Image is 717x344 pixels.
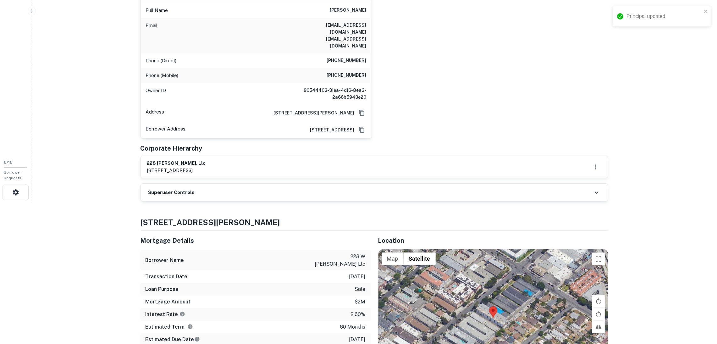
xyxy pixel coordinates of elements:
p: sale [355,286,366,293]
p: 2.60% [351,311,366,318]
h6: [EMAIL_ADDRESS][DOMAIN_NAME] [EMAIL_ADDRESS][DOMAIN_NAME] [291,22,367,49]
button: Rotate map clockwise [592,295,605,308]
svg: The interest rates displayed on the website are for informational purposes only and may be report... [179,311,185,317]
p: [STREET_ADDRESS] [147,167,206,174]
button: Show street map [382,252,404,265]
a: [STREET_ADDRESS] [305,126,355,133]
p: [DATE] [349,336,366,343]
button: Rotate map counterclockwise [592,308,605,320]
button: Tilt map [592,321,605,333]
h6: 96544403-31ea-4d16-8ea3-2a66b5943e20 [291,87,367,101]
button: Copy Address [357,108,367,118]
p: Phone (Mobile) [146,72,179,79]
h6: [PHONE_NUMBER] [327,57,367,64]
button: Copy Address [357,125,367,135]
p: Borrower Address [146,125,186,135]
p: Email [146,22,158,49]
button: Show satellite imagery [404,252,436,265]
p: $2m [355,298,366,306]
h5: Corporate Hierarchy [141,144,202,153]
p: 60 months [340,323,366,331]
p: 228 w [PERSON_NAME] llc [309,253,366,268]
h6: [PHONE_NUMBER] [327,72,367,79]
svg: Term is based on a standard schedule for this type of loan. [187,324,193,330]
button: close [704,9,708,15]
h6: Superuser Controls [148,189,195,196]
h5: Mortgage Details [141,236,371,245]
h6: [PERSON_NAME] [330,7,367,14]
h6: Estimated Term [146,323,193,331]
svg: Estimate is based on a standard schedule for this type of loan. [194,336,200,342]
div: Principal updated [626,13,702,20]
h6: Borrower Name [146,257,184,264]
span: 0 / 10 [4,160,13,165]
h6: Transaction Date [146,273,188,280]
h5: Location [378,236,608,245]
h6: 228 [PERSON_NAME], llc [147,160,206,167]
p: Address [146,108,164,118]
h6: Mortgage Amount [146,298,191,306]
span: Borrower Requests [4,170,21,180]
h6: Loan Purpose [146,286,179,293]
iframe: Chat Widget [686,294,717,324]
a: [STREET_ADDRESS][PERSON_NAME] [269,109,355,116]
p: Full Name [146,7,168,14]
button: Toggle fullscreen view [592,252,605,265]
h4: [STREET_ADDRESS][PERSON_NAME] [141,217,608,228]
p: Phone (Direct) [146,57,177,64]
h6: Estimated Due Date [146,336,200,343]
p: [DATE] [349,273,366,280]
p: Owner ID [146,87,166,101]
h6: Interest Rate [146,311,185,318]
